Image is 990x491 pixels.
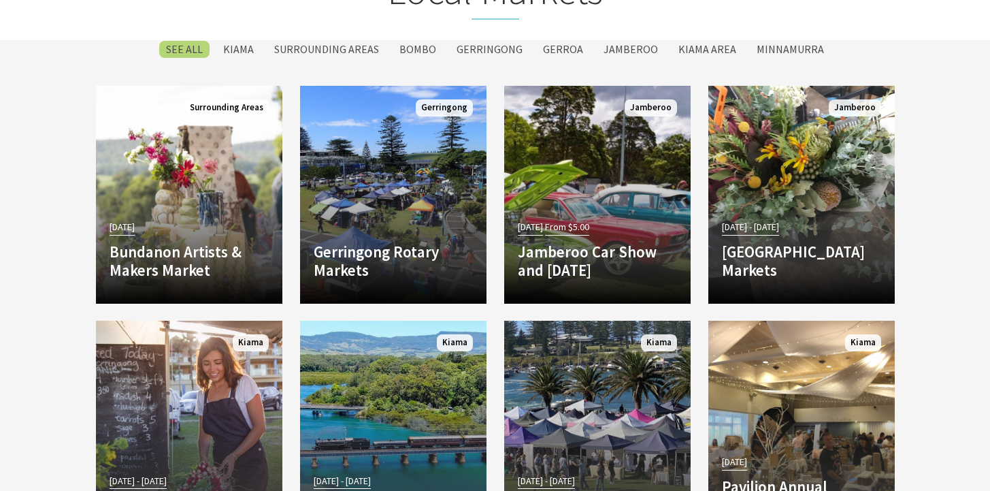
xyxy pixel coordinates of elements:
[184,99,269,116] span: Surrounding Areas
[641,334,677,351] span: Kiama
[314,242,473,280] h4: Gerringong Rotary Markets
[504,86,691,304] a: [DATE] From $5.00 Jamberoo Car Show and [DATE] Jamberoo
[518,242,677,280] h4: Jamberoo Car Show and [DATE]
[829,99,881,116] span: Jamberoo
[110,473,167,489] span: [DATE] - [DATE]
[722,219,779,235] span: [DATE] - [DATE]
[708,86,895,304] a: [DATE] - [DATE] [GEOGRAPHIC_DATA] Markets Jamberoo
[110,219,135,235] span: [DATE]
[518,473,575,489] span: [DATE] - [DATE]
[267,41,386,58] label: Surrounding Areas
[750,41,831,58] label: Minnamurra
[393,41,443,58] label: Bombo
[672,41,743,58] label: Kiama Area
[233,334,269,351] span: Kiama
[845,334,881,351] span: Kiama
[110,242,269,280] h4: Bundanon Artists & Makers Market
[216,41,261,58] label: Kiama
[437,334,473,351] span: Kiama
[314,473,371,489] span: [DATE] - [DATE]
[722,242,881,280] h4: [GEOGRAPHIC_DATA] Markets
[597,41,665,58] label: Jamberoo
[625,99,677,116] span: Jamberoo
[159,41,210,58] label: SEE All
[96,86,282,304] a: [DATE] Bundanon Artists & Makers Market Surrounding Areas
[518,219,543,235] span: [DATE]
[300,86,486,304] a: Gerringong Rotary Markets Gerringong
[416,99,473,116] span: Gerringong
[536,41,590,58] label: Gerroa
[722,454,747,470] span: [DATE]
[450,41,529,58] label: Gerringong
[545,219,589,235] span: From $5.00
